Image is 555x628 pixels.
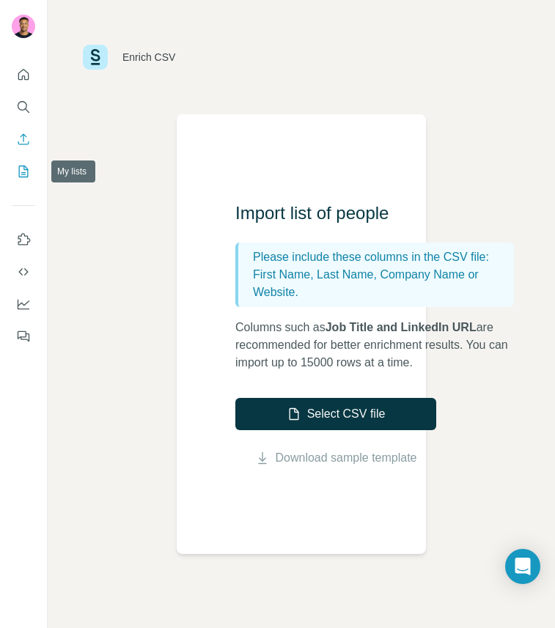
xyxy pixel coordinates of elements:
div: Enrich CSV [122,50,175,64]
p: Columns such as are recommended for better enrichment results. You can import up to 15000 rows at... [235,319,529,372]
img: Avatar [12,15,35,38]
div: Open Intercom Messenger [505,549,540,584]
button: Feedback [12,323,35,350]
a: Download sample template [276,449,417,467]
button: Quick start [12,62,35,88]
button: Use Surfe on LinkedIn [12,226,35,253]
button: Dashboard [12,291,35,317]
h3: Import list of people [235,202,529,225]
button: Enrich CSV [12,126,35,152]
button: Use Surfe API [12,259,35,285]
span: Job Title and LinkedIn URL [326,321,477,333]
img: Surfe Logo [83,45,108,70]
button: Select CSV file [235,398,436,430]
button: Search [12,94,35,120]
p: First Name, Last Name, Company Name or Website. [253,266,508,301]
p: Please include these columns in the CSV file: [253,248,508,266]
button: My lists [12,158,35,185]
button: Download sample template [235,449,436,467]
